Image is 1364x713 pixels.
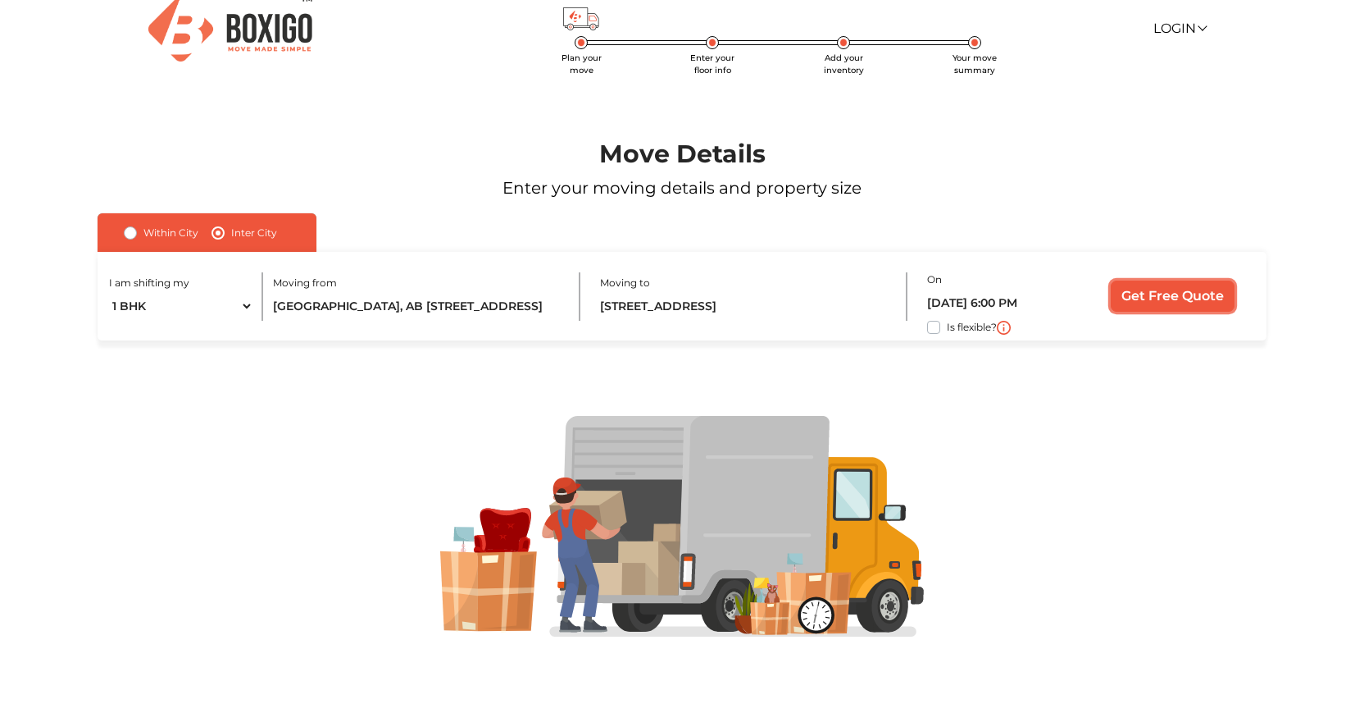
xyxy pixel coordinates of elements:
[1111,281,1234,312] input: Get Free Quote
[824,53,864,75] span: Add your inventory
[1153,21,1206,36] a: Login
[947,318,997,335] label: Is flexible?
[600,276,650,290] label: Moving to
[690,53,734,75] span: Enter your floor info
[562,53,602,75] span: Plan your move
[997,321,1011,335] img: i
[55,176,1310,200] p: Enter your moving details and property size
[927,289,1073,318] input: Moving date
[143,223,198,243] label: Within City
[953,53,997,75] span: Your move summary
[927,272,942,287] label: On
[231,223,277,243] label: Inter City
[273,276,337,290] label: Moving from
[109,276,189,290] label: I am shifting my
[273,292,562,321] input: Select City
[600,292,889,321] input: Select City
[55,139,1310,169] h1: Move Details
